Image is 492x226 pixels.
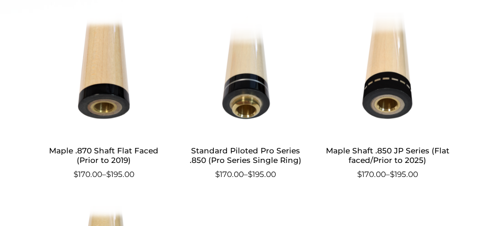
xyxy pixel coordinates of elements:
[325,169,451,181] span: –
[325,13,451,135] img: Maple Shaft .850 JP Series (Flat faced/Prior to 2025)
[182,13,309,180] a: Standard Piloted Pro Series .850 (Pro Series Single Ring) $170.00–$195.00
[248,170,252,179] span: $
[215,170,244,179] bdi: 170.00
[215,170,220,179] span: $
[390,170,418,179] bdi: 195.00
[41,169,167,181] span: –
[357,170,362,179] span: $
[325,13,451,180] a: Maple Shaft .850 JP Series (Flat faced/Prior to 2025) $170.00–$195.00
[357,170,386,179] bdi: 170.00
[74,170,102,179] bdi: 170.00
[41,13,167,135] img: Maple .870 Shaft Flat Faced (Prior to 2019)
[248,170,276,179] bdi: 195.00
[325,142,451,169] h2: Maple Shaft .850 JP Series (Flat faced/Prior to 2025)
[390,170,394,179] span: $
[74,170,78,179] span: $
[106,170,111,179] span: $
[182,169,309,181] span: –
[182,142,309,169] h2: Standard Piloted Pro Series .850 (Pro Series Single Ring)
[41,142,167,169] h2: Maple .870 Shaft Flat Faced (Prior to 2019)
[182,13,309,135] img: Standard Piloted Pro Series .850 (Pro Series Single Ring)
[106,170,134,179] bdi: 195.00
[41,13,167,180] a: Maple .870 Shaft Flat Faced (Prior to 2019) $170.00–$195.00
